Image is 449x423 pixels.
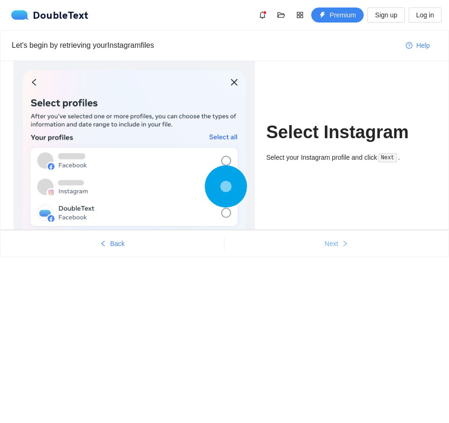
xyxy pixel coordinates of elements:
span: left [100,240,106,248]
h1: Select Instagram [266,121,435,143]
div: DoubleText [11,10,89,20]
div: Select your Instagram profile and click . [266,152,435,163]
button: bell [255,7,270,22]
span: Premium [329,10,356,20]
button: Nextright [224,236,449,251]
span: Sign up [375,10,397,20]
span: Back [110,238,125,249]
button: Log in [409,7,442,22]
button: Sign up [367,7,404,22]
button: thunderboltPremium [311,7,364,22]
img: logo [11,10,33,20]
span: appstore [293,11,307,19]
span: Log in [416,10,434,20]
button: leftBack [0,236,224,251]
code: Next [378,153,397,163]
span: Next [325,238,338,249]
span: folder-open [274,11,288,19]
button: folder-open [274,7,289,22]
button: appstore [292,7,307,22]
button: question-circleHelp [398,38,437,53]
span: bell [255,11,269,19]
span: right [342,240,348,248]
span: Help [416,40,430,51]
span: thunderbolt [319,12,326,19]
a: logoDoubleText [11,10,89,20]
span: question-circle [406,42,412,50]
div: Let's begin by retrieving your Instagram files [12,39,398,51]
